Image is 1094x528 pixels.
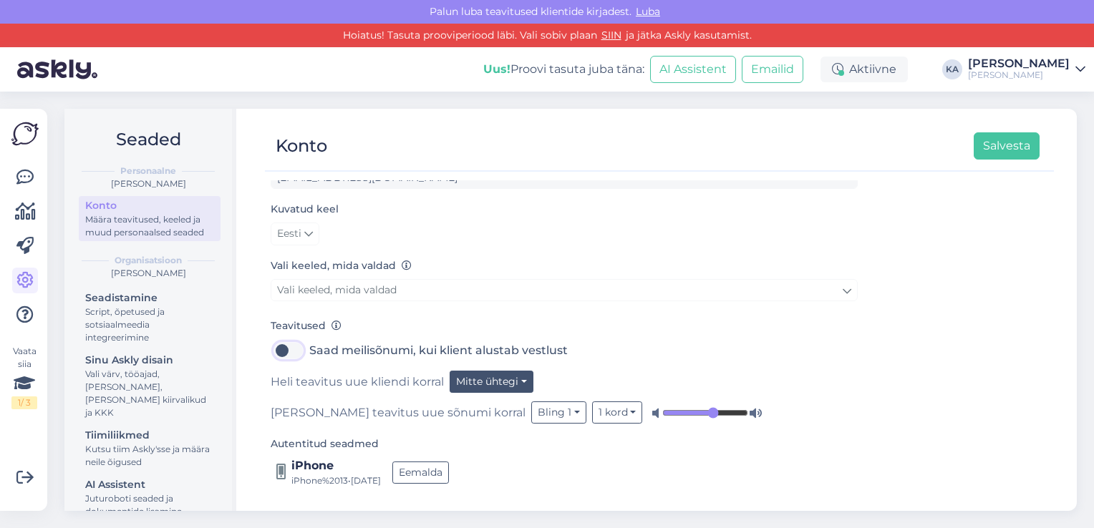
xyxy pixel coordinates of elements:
b: Personaalne [120,165,176,177]
img: Askly Logo [11,120,39,147]
label: Saad meilisõnumi, kui klient alustab vestlust [309,339,568,362]
div: [PERSON_NAME] [76,267,221,280]
div: Konto [85,198,214,213]
button: Salvesta [974,132,1040,160]
span: Eesti [277,226,301,242]
a: Eesti [271,223,319,245]
label: Teavitused [271,318,342,333]
div: Script, õpetused ja sotsiaalmeedia integreerimine [85,305,214,344]
div: [PERSON_NAME] teavitus uue sõnumi korral [271,401,858,424]
div: Heli teavitus uue kliendi korral [271,371,858,393]
a: Sinu Askly disainVali värv, tööajad, [PERSON_NAME], [PERSON_NAME] kiirvalikud ja KKK [79,351,221,421]
button: Eemalda [392,461,449,484]
a: [PERSON_NAME][PERSON_NAME] [968,58,1085,81]
button: Mitte ühtegi [450,371,533,393]
button: Emailid [742,56,803,83]
div: Vali värv, tööajad, [PERSON_NAME], [PERSON_NAME] kiirvalikud ja KKK [85,368,214,419]
b: Uus! [483,62,510,76]
div: AI Assistent [85,477,214,492]
div: Vaata siia [11,345,37,409]
span: Vali keeled, mida valdad [277,283,397,296]
div: Määra teavitused, keeled ja muud personaalsed seaded [85,213,214,239]
a: AI AssistentJuturoboti seaded ja dokumentide lisamine [79,475,221,520]
div: [PERSON_NAME] [968,69,1070,81]
button: Bling 1 [531,401,586,424]
a: SeadistamineScript, õpetused ja sotsiaalmeedia integreerimine [79,288,221,346]
span: Luba [631,5,664,18]
a: TiimiliikmedKutsu tiim Askly'sse ja määra neile õigused [79,426,221,471]
a: Vali keeled, mida valdad [271,279,858,301]
div: Konto [276,132,327,160]
h2: Seaded [76,126,221,153]
label: Vali keeled, mida valdad [271,258,412,273]
div: KA [942,59,962,79]
div: Aktiivne [820,57,908,82]
div: Proovi tasuta juba täna: [483,61,644,78]
div: [PERSON_NAME] [968,58,1070,69]
div: Sinu Askly disain [85,353,214,368]
label: Kuvatud keel [271,202,339,217]
div: iPhone [291,457,381,474]
div: Juturoboti seaded ja dokumentide lisamine [85,492,214,518]
div: [PERSON_NAME] [76,177,221,190]
a: SIIN [597,29,626,41]
div: iPhone%2013 • [DATE] [291,474,381,487]
label: Autentitud seadmed [271,436,379,451]
div: Tiimiliikmed [85,428,214,443]
button: 1 kord [592,401,643,424]
a: KontoMäära teavitused, keeled ja muud personaalsed seaded [79,196,221,241]
div: Kutsu tiim Askly'sse ja määra neile õigused [85,443,214,469]
div: Seadistamine [85,290,214,305]
div: 1 / 3 [11,396,37,409]
b: Organisatsioon [115,254,182,267]
button: AI Assistent [650,56,736,83]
